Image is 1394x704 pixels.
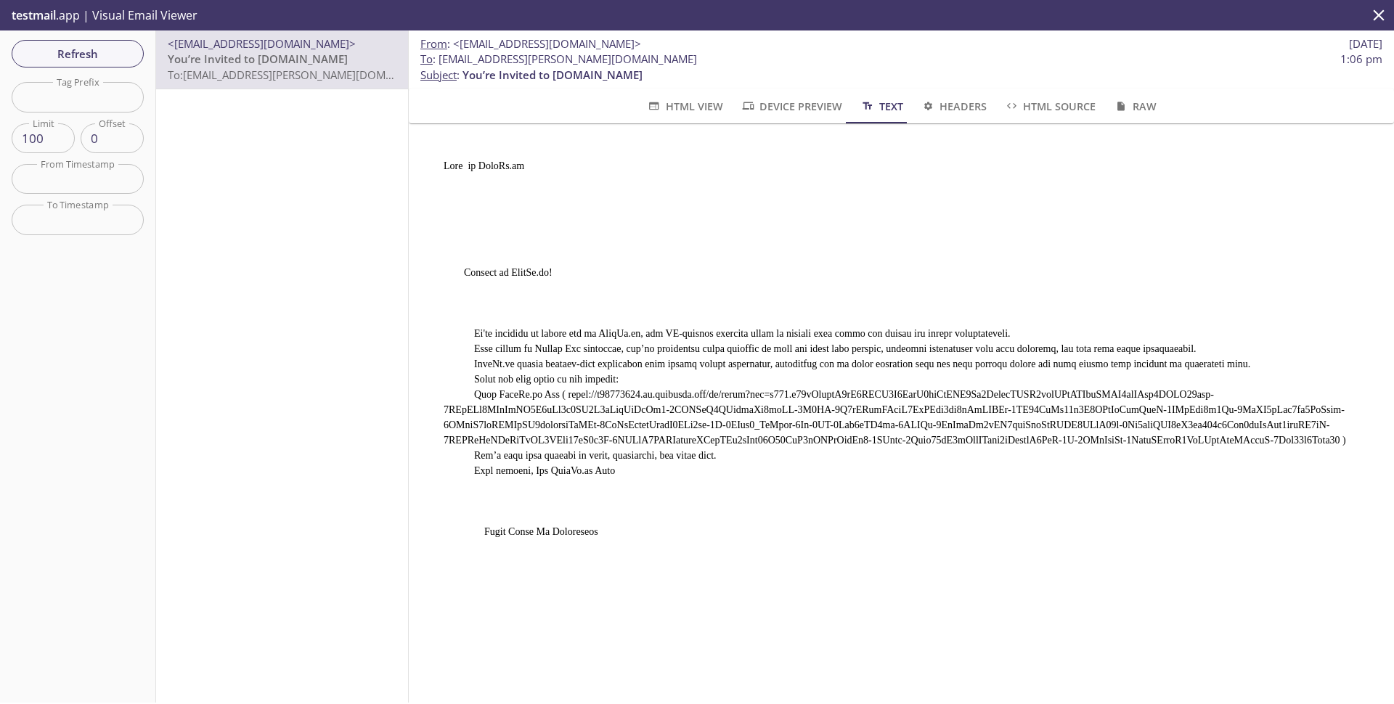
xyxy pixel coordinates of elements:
[23,44,132,63] span: Refresh
[420,36,641,52] span: :
[741,97,842,115] span: Device Preview
[462,67,643,82] span: You’re Invited to [DOMAIN_NAME]
[156,30,408,89] div: <[EMAIL_ADDRESS][DOMAIN_NAME]>You’re Invited to [DOMAIN_NAME]To:[EMAIL_ADDRESS][PERSON_NAME][DOMA...
[156,30,408,89] nav: emails
[420,36,447,51] span: From
[168,36,356,51] span: <[EMAIL_ADDRESS][DOMAIN_NAME]>
[646,97,722,115] span: HTML View
[420,67,457,82] span: Subject
[860,97,902,115] span: Text
[168,67,441,82] span: To: [EMAIL_ADDRESS][PERSON_NAME][DOMAIN_NAME]
[1340,52,1382,67] span: 1:06 pm
[168,52,348,66] span: You’re Invited to [DOMAIN_NAME]
[12,7,56,23] span: testmail
[420,52,1382,83] p: :
[453,36,641,51] span: <[EMAIL_ADDRESS][DOMAIN_NAME]>
[420,52,433,66] span: To
[12,40,144,67] button: Refresh
[1113,97,1156,115] span: Raw
[921,97,987,115] span: Headers
[420,52,697,67] span: : [EMAIL_ADDRESS][PERSON_NAME][DOMAIN_NAME]
[1004,97,1096,115] span: HTML Source
[1349,36,1382,52] span: [DATE]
